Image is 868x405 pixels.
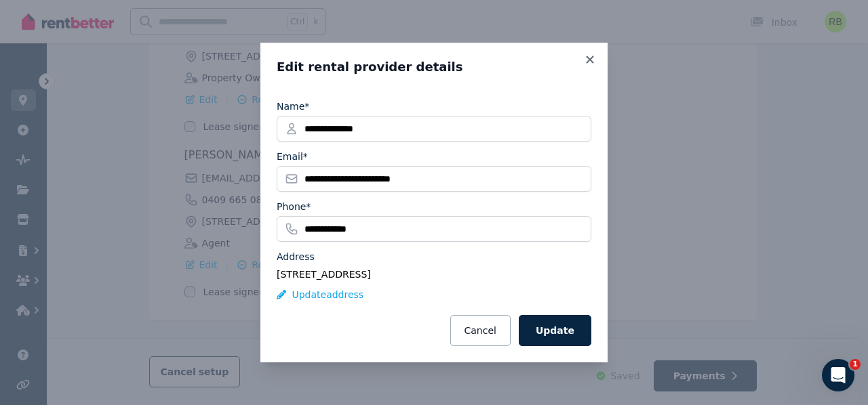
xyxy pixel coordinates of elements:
[822,359,854,391] iframe: Intercom live chat
[277,59,591,75] h3: Edit rental provider details
[450,315,511,346] button: Cancel
[277,288,363,301] button: Updateaddress
[850,359,861,370] span: 1
[277,269,371,280] span: [STREET_ADDRESS]
[277,200,311,213] label: Phone*
[277,100,309,113] label: Name*
[277,150,308,163] label: Email*
[519,315,591,346] button: Update
[277,250,315,263] label: Address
